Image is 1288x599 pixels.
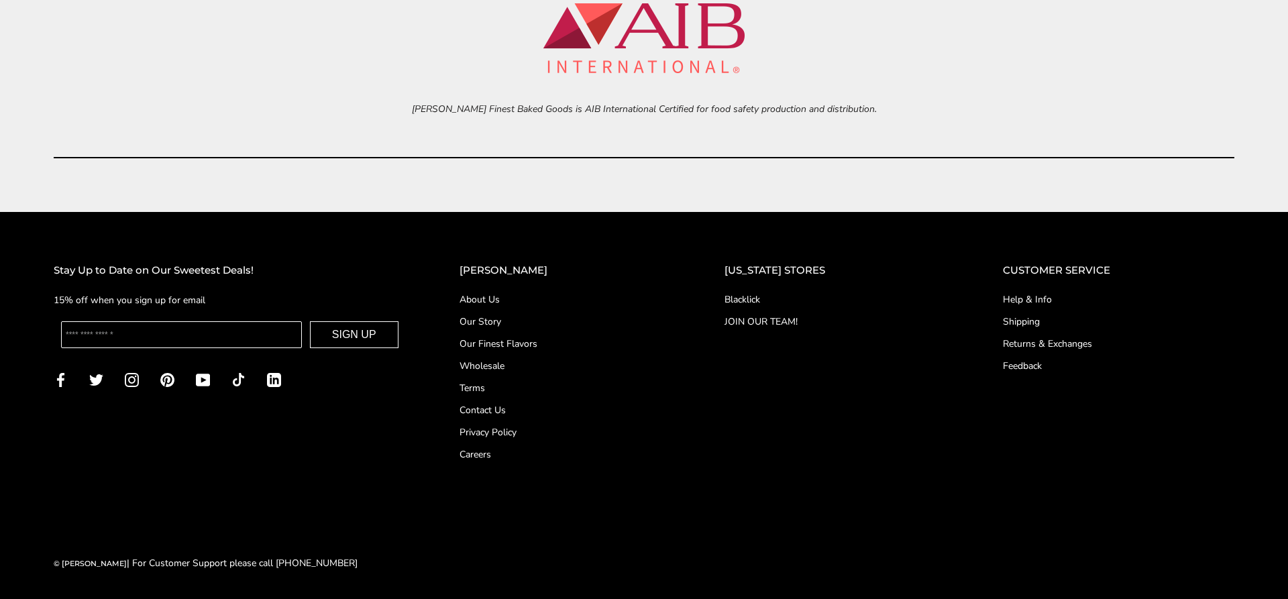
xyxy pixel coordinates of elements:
a: Pinterest [160,372,174,387]
img: aib-logo.webp [543,3,745,73]
a: Instagram [125,372,139,387]
a: Blacklick [724,292,949,307]
a: Our Story [460,315,672,329]
a: Our Finest Flavors [460,337,672,351]
a: Careers [460,447,672,461]
div: | For Customer Support please call [PHONE_NUMBER] [54,555,358,571]
a: Facebook [54,372,68,387]
a: YouTube [196,372,210,387]
a: Returns & Exchanges [1003,337,1234,351]
a: Privacy Policy [460,425,672,439]
a: Shipping [1003,315,1234,329]
a: Terms [460,381,672,395]
i: [PERSON_NAME] Finest Baked Goods is AIB International Certified for food safety production and di... [412,103,877,115]
a: About Us [460,292,672,307]
h2: [US_STATE] STORES [724,262,949,279]
a: TikTok [231,372,246,387]
a: Feedback [1003,359,1234,373]
button: SIGN UP [310,321,398,348]
a: Help & Info [1003,292,1234,307]
a: LinkedIn [267,372,281,387]
h2: CUSTOMER SERVICE [1003,262,1234,279]
a: © [PERSON_NAME] [54,559,127,568]
p: 15% off when you sign up for email [54,292,406,308]
a: Twitter [89,372,103,387]
input: Enter your email [61,321,302,348]
a: JOIN OUR TEAM! [724,315,949,329]
a: Contact Us [460,403,672,417]
h2: [PERSON_NAME] [460,262,672,279]
a: Wholesale [460,359,672,373]
h2: Stay Up to Date on Our Sweetest Deals! [54,262,406,279]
